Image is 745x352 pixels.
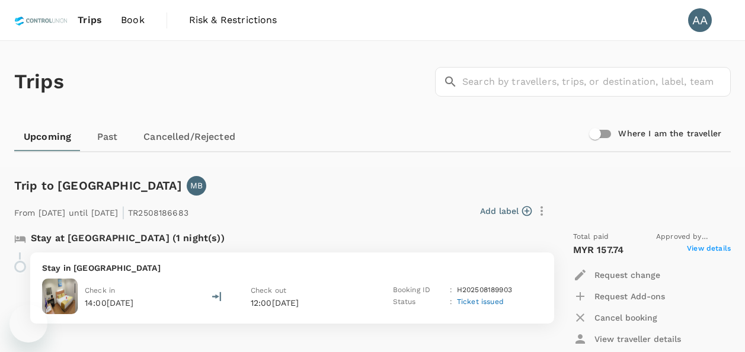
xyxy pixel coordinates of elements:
div: AA [688,8,712,32]
img: Control Union Malaysia Sdn. Bhd. [14,7,68,33]
button: Add label [480,205,532,217]
p: Request change [594,269,660,281]
p: 12:00[DATE] [251,297,363,309]
h6: Trip to [GEOGRAPHIC_DATA] [14,176,182,195]
p: Status [393,296,445,308]
span: Check out [251,286,286,295]
h1: Trips [14,41,64,123]
span: View details [687,243,731,257]
span: Trips [78,13,102,27]
p: 14:00[DATE] [85,297,134,309]
p: Booking ID [393,284,445,296]
p: : [450,296,452,308]
span: | [121,204,125,220]
button: Request Add-ons [573,286,665,307]
button: Cancel booking [573,307,657,328]
button: View traveller details [573,328,681,350]
span: Total paid [573,231,609,243]
img: Royale Hotel [42,279,78,314]
h6: Where I am the traveller [618,127,721,140]
p: View traveller details [594,333,681,345]
p: MYR 157.74 [573,243,624,257]
span: Approved by [656,231,731,243]
p: : [450,284,452,296]
p: H202508189903 [457,284,512,296]
a: Upcoming [14,123,81,151]
button: Request change [573,264,660,286]
a: Past [81,123,134,151]
span: Book [121,13,145,27]
p: Stay in [GEOGRAPHIC_DATA] [42,262,542,274]
span: Ticket issued [457,297,504,306]
a: Cancelled/Rejected [134,123,245,151]
p: Request Add-ons [594,290,665,302]
input: Search by travellers, trips, or destination, label, team [462,67,731,97]
p: Cancel booking [594,312,657,324]
p: From [DATE] until [DATE] TR2508186683 [14,200,188,222]
p: Stay at [GEOGRAPHIC_DATA] (1 night(s)) [31,231,225,245]
span: Check in [85,286,115,295]
span: Risk & Restrictions [189,13,277,27]
p: MB [190,180,203,191]
iframe: Button to launch messaging window [9,305,47,343]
